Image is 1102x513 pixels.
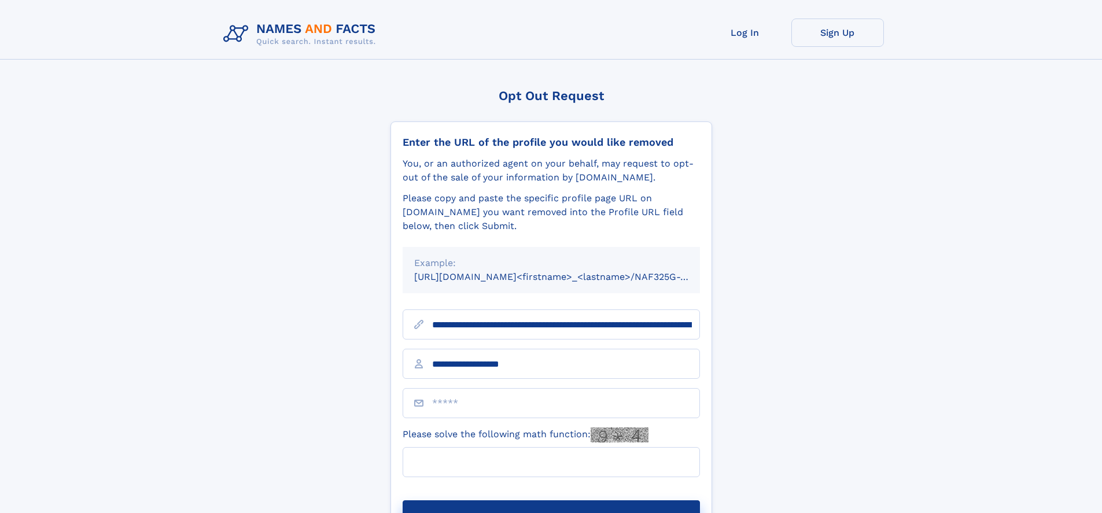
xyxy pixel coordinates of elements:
[403,427,648,442] label: Please solve the following math function:
[403,191,700,233] div: Please copy and paste the specific profile page URL on [DOMAIN_NAME] you want removed into the Pr...
[403,157,700,184] div: You, or an authorized agent on your behalf, may request to opt-out of the sale of your informatio...
[414,271,722,282] small: [URL][DOMAIN_NAME]<firstname>_<lastname>/NAF325G-xxxxxxxx
[791,19,884,47] a: Sign Up
[219,19,385,50] img: Logo Names and Facts
[699,19,791,47] a: Log In
[414,256,688,270] div: Example:
[390,88,712,103] div: Opt Out Request
[403,136,700,149] div: Enter the URL of the profile you would like removed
